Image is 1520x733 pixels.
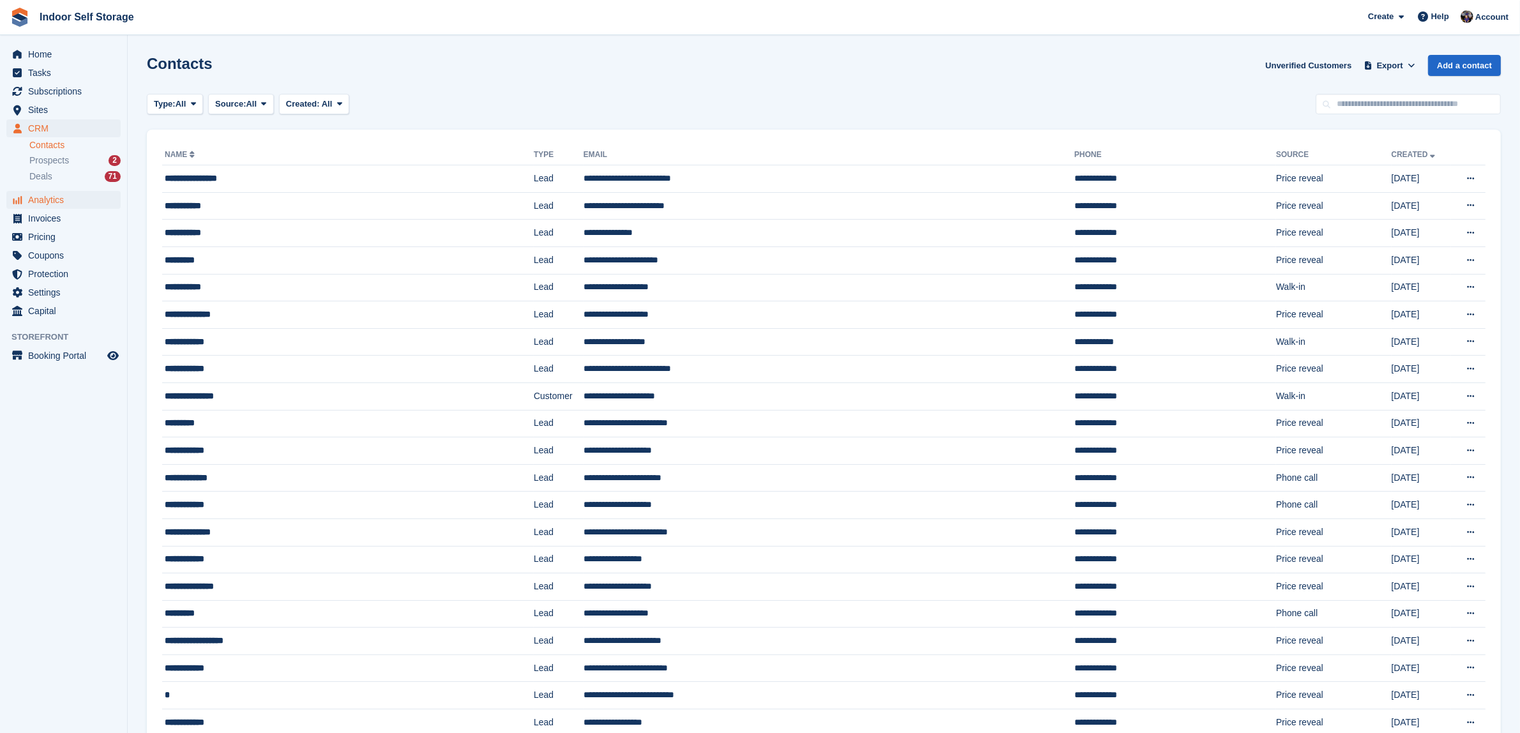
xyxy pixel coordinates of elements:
[534,274,583,301] td: Lead
[1276,246,1392,274] td: Price reveal
[322,99,333,109] span: All
[29,155,69,167] span: Prospects
[1276,654,1392,682] td: Price reveal
[1392,682,1452,709] td: [DATE]
[29,139,121,151] a: Contacts
[583,145,1074,165] th: Email
[1276,410,1392,437] td: Price reveal
[28,209,105,227] span: Invoices
[1276,220,1392,247] td: Price reveal
[1276,274,1392,301] td: Walk-in
[6,101,121,119] a: menu
[1276,628,1392,655] td: Price reveal
[534,437,583,465] td: Lead
[1392,410,1452,437] td: [DATE]
[534,246,583,274] td: Lead
[1392,573,1452,601] td: [DATE]
[1392,165,1452,193] td: [DATE]
[1392,654,1452,682] td: [DATE]
[1392,220,1452,247] td: [DATE]
[1392,600,1452,628] td: [DATE]
[1074,145,1276,165] th: Phone
[1461,10,1473,23] img: Sandra Pomeroy
[1392,546,1452,573] td: [DATE]
[28,191,105,209] span: Analytics
[1276,437,1392,465] td: Price reveal
[1428,55,1501,76] a: Add a contact
[11,331,127,344] span: Storefront
[279,94,349,115] button: Created: All
[1276,382,1392,410] td: Walk-in
[6,228,121,246] a: menu
[534,518,583,546] td: Lead
[1392,382,1452,410] td: [DATE]
[1392,628,1452,655] td: [DATE]
[1276,546,1392,573] td: Price reveal
[28,347,105,365] span: Booking Portal
[1260,55,1357,76] a: Unverified Customers
[1276,356,1392,383] td: Price reveal
[534,301,583,329] td: Lead
[28,64,105,82] span: Tasks
[1392,518,1452,546] td: [DATE]
[534,546,583,573] td: Lead
[246,98,257,110] span: All
[6,302,121,320] a: menu
[147,55,213,72] h1: Contacts
[1475,11,1509,24] span: Account
[165,150,197,159] a: Name
[6,246,121,264] a: menu
[286,99,320,109] span: Created:
[1392,464,1452,492] td: [DATE]
[534,492,583,519] td: Lead
[534,382,583,410] td: Customer
[6,45,121,63] a: menu
[28,283,105,301] span: Settings
[1392,356,1452,383] td: [DATE]
[534,600,583,628] td: Lead
[1392,328,1452,356] td: [DATE]
[534,628,583,655] td: Lead
[1377,59,1403,72] span: Export
[29,154,121,167] a: Prospects 2
[6,283,121,301] a: menu
[29,170,52,183] span: Deals
[10,8,29,27] img: stora-icon-8386f47178a22dfd0bd8f6a31ec36ba5ce8667c1dd55bd0f319d3a0aa187defe.svg
[6,265,121,283] a: menu
[105,171,121,182] div: 71
[1392,246,1452,274] td: [DATE]
[534,654,583,682] td: Lead
[1392,492,1452,519] td: [DATE]
[1392,274,1452,301] td: [DATE]
[534,464,583,492] td: Lead
[28,246,105,264] span: Coupons
[6,82,121,100] a: menu
[1362,55,1418,76] button: Export
[1276,165,1392,193] td: Price reveal
[6,209,121,227] a: menu
[109,155,121,166] div: 2
[208,94,274,115] button: Source: All
[1276,301,1392,329] td: Price reveal
[1392,150,1438,159] a: Created
[1276,464,1392,492] td: Phone call
[28,228,105,246] span: Pricing
[1276,145,1392,165] th: Source
[147,94,203,115] button: Type: All
[6,64,121,82] a: menu
[534,682,583,709] td: Lead
[28,45,105,63] span: Home
[534,328,583,356] td: Lead
[1431,10,1449,23] span: Help
[534,165,583,193] td: Lead
[1276,682,1392,709] td: Price reveal
[534,192,583,220] td: Lead
[1276,492,1392,519] td: Phone call
[534,573,583,601] td: Lead
[1368,10,1394,23] span: Create
[34,6,139,27] a: Indoor Self Storage
[28,82,105,100] span: Subscriptions
[105,348,121,363] a: Preview store
[1276,600,1392,628] td: Phone call
[1276,518,1392,546] td: Price reveal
